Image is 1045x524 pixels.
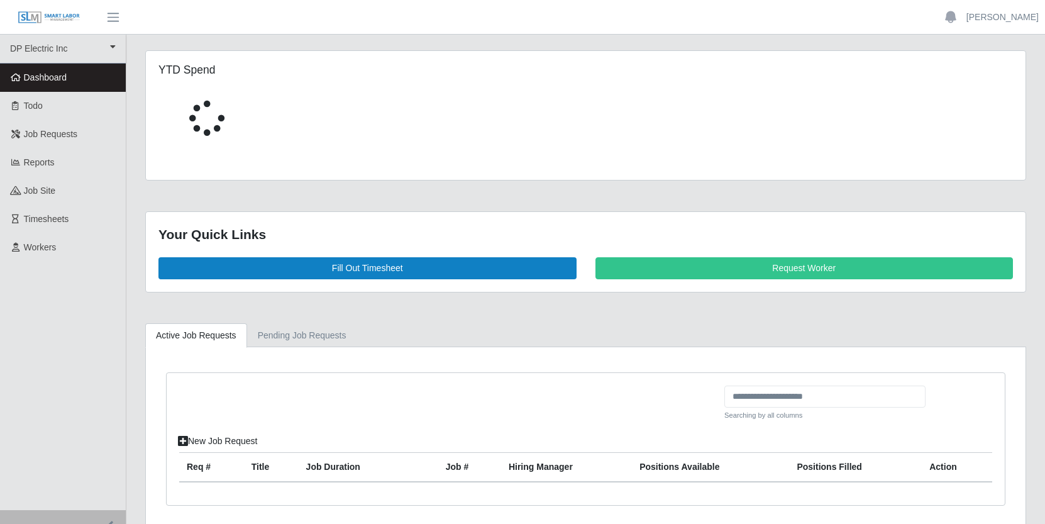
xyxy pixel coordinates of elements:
[158,64,431,77] h5: YTD Spend
[24,214,69,224] span: Timesheets
[438,453,501,482] th: Job #
[247,323,357,348] a: Pending Job Requests
[18,11,80,25] img: SLM Logo
[24,72,67,82] span: Dashboard
[632,453,789,482] th: Positions Available
[789,453,922,482] th: Positions Filled
[158,257,577,279] a: Fill Out Timesheet
[724,410,926,421] small: Searching by all columns
[299,453,413,482] th: Job Duration
[170,430,266,452] a: New Job Request
[158,225,1013,245] div: Your Quick Links
[145,323,247,348] a: Active Job Requests
[501,453,632,482] th: Hiring Manager
[966,11,1039,24] a: [PERSON_NAME]
[24,101,43,111] span: Todo
[244,453,299,482] th: Title
[24,186,56,196] span: job site
[24,157,55,167] span: Reports
[179,453,244,482] th: Req #
[595,257,1014,279] a: Request Worker
[922,453,992,482] th: Action
[24,129,78,139] span: Job Requests
[24,242,57,252] span: Workers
